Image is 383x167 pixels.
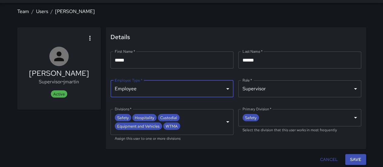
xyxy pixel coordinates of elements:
label: Primary Division [243,106,271,112]
span: WTMA [163,123,180,130]
p: Assign this user to one or more divisions [115,136,229,142]
div: Employee [111,80,233,97]
span: Safety [243,114,259,121]
span: Hospitality [132,114,157,121]
span: Details [111,32,361,42]
div: Supervisor [238,80,361,97]
label: Last Name [243,49,262,54]
span: Equipment and Vehicles [115,123,162,130]
li: / [31,8,34,15]
label: Divisions [115,106,132,112]
span: Safety [115,114,131,121]
span: Custodial [158,114,180,121]
p: Select the division that this user works in most frequently [243,127,357,133]
a: Team [17,8,29,15]
button: Cancel [318,154,340,165]
button: Save [345,154,366,165]
a: Users [36,8,48,15]
label: Role [243,78,252,83]
label: Employee Type [115,78,142,83]
label: First Name [115,49,135,54]
span: Active [51,92,67,97]
p: Supervisor • jmartin [29,78,89,85]
a: [PERSON_NAME] [55,8,95,15]
li: / [51,8,53,15]
h5: [PERSON_NAME] [29,68,89,78]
